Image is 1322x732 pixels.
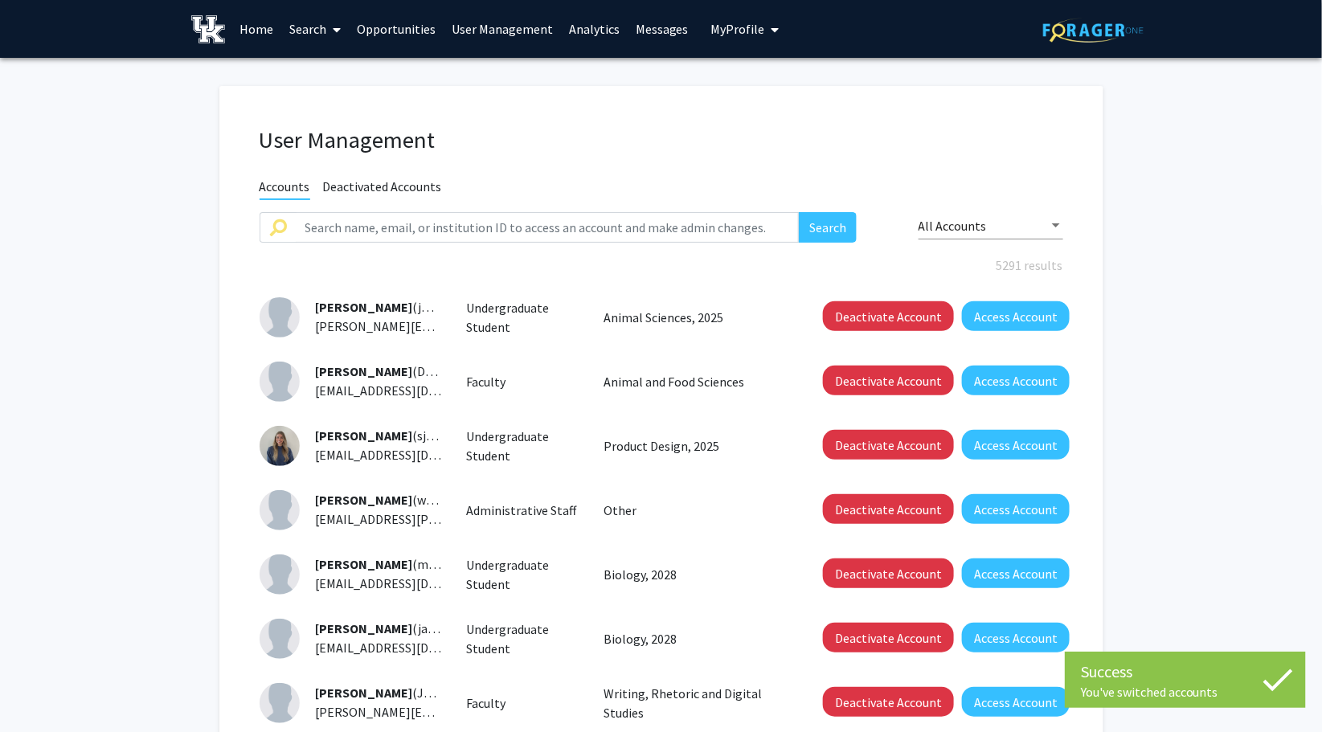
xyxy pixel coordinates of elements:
img: University of Kentucky Logo [191,15,226,43]
span: All Accounts [919,218,987,234]
button: Deactivate Account [823,623,954,652]
button: Access Account [962,494,1070,524]
div: Administrative Staff [454,501,592,520]
a: Home [231,1,281,57]
button: Deactivate Account [823,558,954,588]
a: Analytics [561,1,628,57]
button: Search [799,212,857,243]
span: (jmfl245) [316,299,465,315]
span: (sjaa222) [316,427,463,444]
div: Undergraduate Student [454,298,592,337]
p: Biology, 2028 [604,565,788,584]
a: Opportunities [349,1,444,57]
span: [PERSON_NAME] [316,427,413,444]
div: You've switched accounts [1081,684,1290,700]
span: [PERSON_NAME] [316,363,413,379]
iframe: Chat [12,660,68,720]
span: (waaaro0) [316,492,469,508]
img: ForagerOne Logo [1043,18,1144,43]
button: Deactivate Account [823,494,954,524]
button: Access Account [962,623,1070,652]
div: Faculty [454,693,592,713]
button: Access Account [962,558,1070,588]
span: [EMAIL_ADDRESS][DOMAIN_NAME] [316,640,512,656]
img: Profile Picture [260,619,300,659]
img: Profile Picture [260,426,300,466]
div: Success [1081,660,1290,684]
span: [EMAIL_ADDRESS][DOMAIN_NAME] [316,575,512,591]
a: User Management [444,1,561,57]
img: Profile Picture [260,490,300,530]
h1: User Management [260,126,1063,154]
a: Messages [628,1,697,57]
button: Access Account [962,430,1070,460]
p: Animal Sciences, 2025 [604,308,788,327]
button: Deactivate Account [823,366,954,395]
span: [EMAIL_ADDRESS][DOMAIN_NAME] [316,382,512,399]
button: Deactivate Account [823,687,954,717]
span: Accounts [260,178,310,200]
button: Deactivate Account [823,430,954,460]
p: Animal and Food Sciences [604,372,788,391]
img: Profile Picture [260,683,300,723]
a: Search [281,1,349,57]
span: Deactivated Accounts [323,178,442,198]
button: Deactivate Account [823,301,954,331]
div: 5291 results [248,256,1075,275]
button: Access Account [962,687,1070,717]
span: [PERSON_NAME][EMAIL_ADDRESS][DOMAIN_NAME] [316,704,608,720]
span: [PERSON_NAME] [316,299,413,315]
img: Profile Picture [260,297,300,337]
img: Profile Picture [260,554,300,595]
button: Access Account [962,366,1070,395]
span: (DAARON) [316,363,470,379]
div: Undergraduate Student [454,555,592,594]
span: (mab293) [316,556,466,572]
span: My Profile [711,21,765,37]
div: Undergraduate Student [454,427,592,465]
span: [PERSON_NAME] [316,685,413,701]
div: Faculty [454,372,592,391]
img: Profile Picture [260,362,300,402]
span: [PERSON_NAME] [316,492,413,508]
p: Other [604,501,788,520]
button: Access Account [962,301,1070,331]
span: [PERSON_NAME] [316,556,413,572]
span: (JMAB224) [316,685,473,701]
span: [EMAIL_ADDRESS][PERSON_NAME][DOMAIN_NAME] [316,511,608,527]
p: Biology, 2028 [604,629,788,648]
span: [EMAIL_ADDRESS][DOMAIN_NAME] [316,447,512,463]
span: (jaab231) [316,620,465,636]
div: Undergraduate Student [454,620,592,658]
p: Writing, Rhetoric and Digital Studies [604,684,788,722]
p: Product Design, 2025 [604,436,788,456]
span: [PERSON_NAME] [316,620,413,636]
span: [PERSON_NAME][EMAIL_ADDRESS][DOMAIN_NAME] [316,318,608,334]
input: Search name, email, or institution ID to access an account and make admin changes. [296,212,800,243]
